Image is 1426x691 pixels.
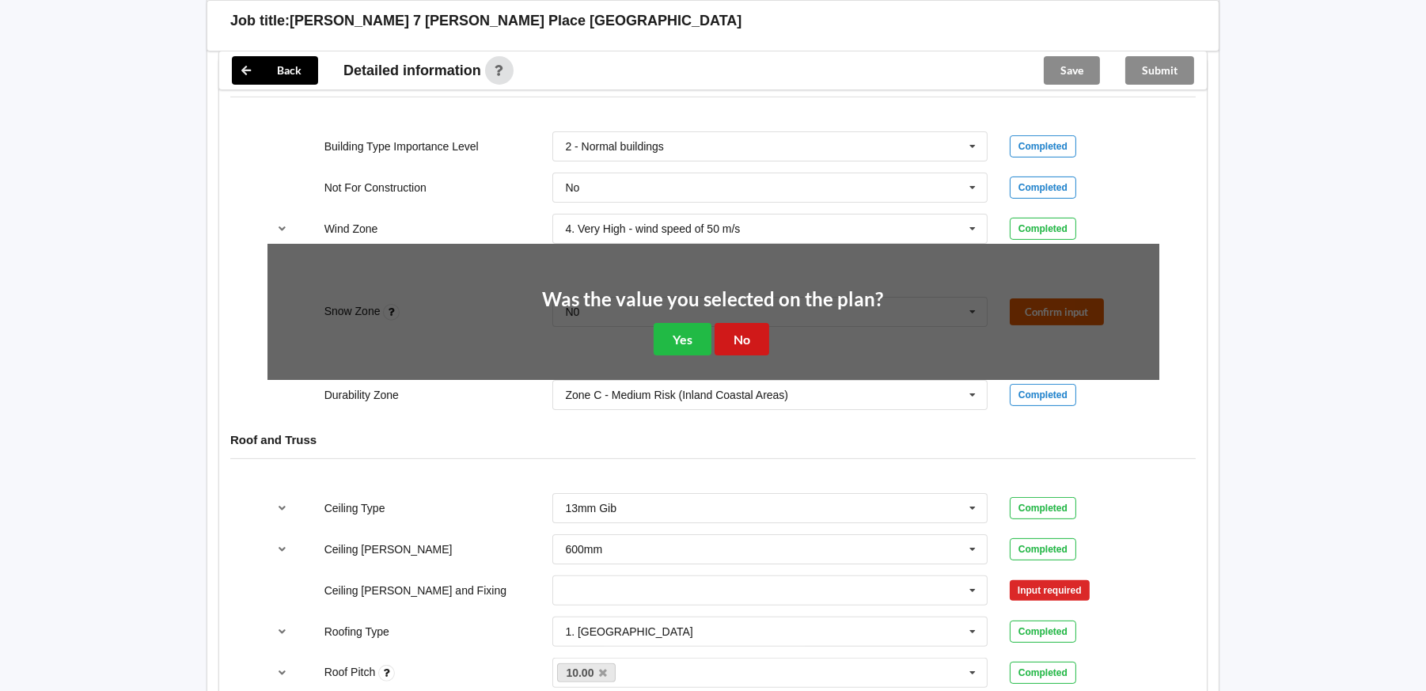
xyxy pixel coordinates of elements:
[1010,135,1076,158] div: Completed
[543,287,884,312] h2: Was the value you selected on the plan?
[324,625,389,638] label: Roofing Type
[290,12,741,30] h3: [PERSON_NAME] 7 [PERSON_NAME] Place [GEOGRAPHIC_DATA]
[1010,662,1076,684] div: Completed
[565,503,616,514] div: 13mm Gib
[565,141,664,152] div: 2 - Normal buildings
[565,182,579,193] div: No
[324,502,385,514] label: Ceiling Type
[230,432,1196,447] h4: Roof and Truss
[343,63,481,78] span: Detailed information
[565,223,740,234] div: 4. Very High - wind speed of 50 m/s
[230,12,290,30] h3: Job title:
[324,389,399,401] label: Durability Zone
[565,389,788,401] div: Zone C - Medium Risk (Inland Coastal Areas)
[267,659,298,687] button: reference-toggle
[267,215,298,243] button: reference-toggle
[557,663,616,682] a: 10.00
[565,626,692,637] div: 1. [GEOGRAPHIC_DATA]
[324,584,506,597] label: Ceiling [PERSON_NAME] and Fixing
[1010,384,1076,406] div: Completed
[1010,538,1076,560] div: Completed
[267,535,298,564] button: reference-toggle
[1010,621,1076,643] div: Completed
[324,181,427,194] label: Not For Construction
[324,543,453,556] label: Ceiling [PERSON_NAME]
[1010,218,1076,240] div: Completed
[232,56,318,85] button: Back
[324,222,378,235] label: Wind Zone
[1010,177,1076,199] div: Completed
[1010,580,1090,601] div: Input required
[324,666,378,678] label: Roof Pitch
[267,494,298,522] button: reference-toggle
[1010,497,1076,519] div: Completed
[654,323,711,355] button: Yes
[565,544,602,555] div: 600mm
[324,140,479,153] label: Building Type Importance Level
[715,323,769,355] button: No
[267,617,298,646] button: reference-toggle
